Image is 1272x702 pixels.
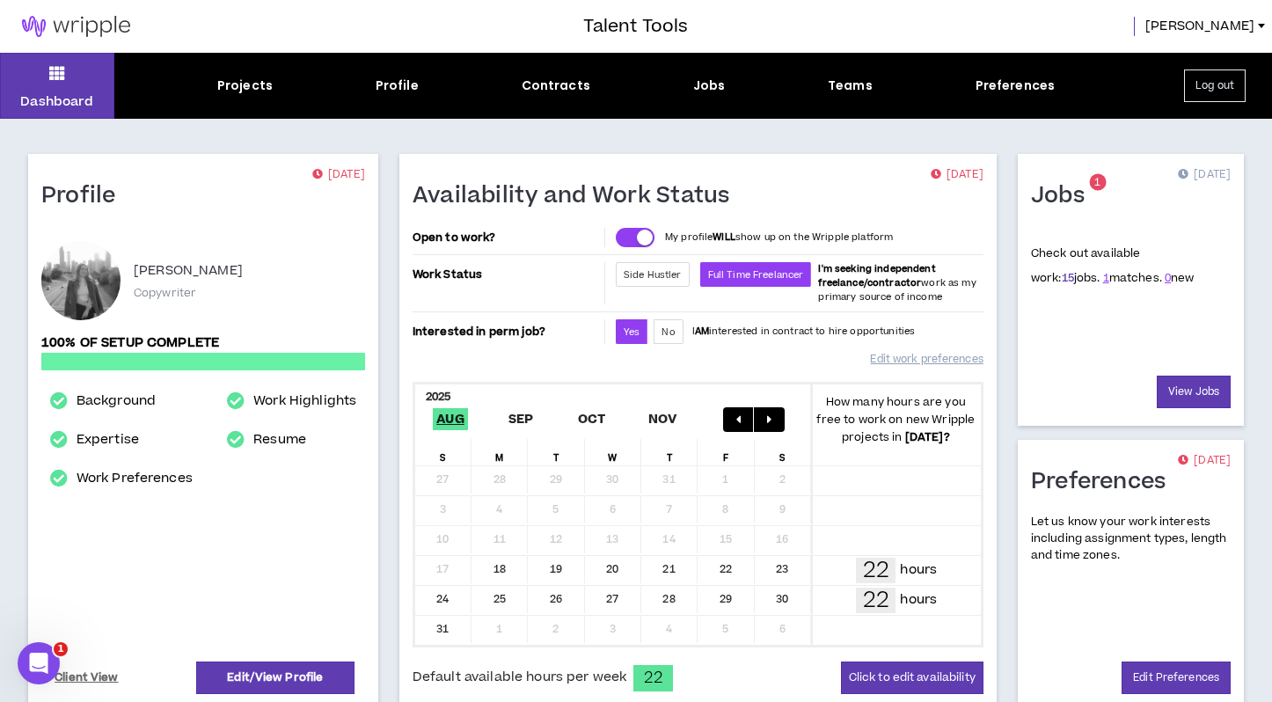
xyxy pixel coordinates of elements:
[1145,17,1254,36] span: [PERSON_NAME]
[811,393,981,446] p: How many hours are you free to work on new Wripple projects in
[695,325,709,338] strong: AM
[905,429,950,445] b: [DATE] ?
[1184,69,1246,102] button: Log out
[18,642,60,684] iframe: Intercom live chat
[1031,182,1098,210] h1: Jobs
[217,77,273,95] div: Projects
[1062,270,1074,286] a: 15
[41,333,365,353] p: 100% of setup complete
[976,77,1056,95] div: Preferences
[522,77,590,95] div: Contracts
[413,230,601,245] p: Open to work?
[1062,270,1100,286] span: jobs.
[54,642,68,656] span: 1
[1165,270,1195,286] span: new
[585,439,641,465] div: W
[692,325,916,339] p: I interested in contract to hire opportunities
[413,262,601,287] p: Work Status
[641,439,698,465] div: T
[698,439,754,465] div: F
[20,92,93,111] p: Dashboard
[1094,175,1100,190] span: 1
[376,77,419,95] div: Profile
[253,391,356,412] a: Work Highlights
[665,230,893,245] p: My profile show up on the Wripple platform
[77,391,156,412] a: Background
[624,325,640,339] span: Yes
[253,429,306,450] a: Resume
[52,662,121,693] a: Client View
[931,166,983,184] p: [DATE]
[662,325,675,339] span: No
[413,182,743,210] h1: Availability and Work Status
[583,13,688,40] h3: Talent Tools
[574,408,610,430] span: Oct
[1103,270,1162,286] span: matches.
[1089,174,1106,191] sup: 1
[693,77,726,95] div: Jobs
[426,389,451,405] b: 2025
[77,468,193,489] a: Work Preferences
[528,439,584,465] div: T
[645,408,681,430] span: Nov
[134,285,196,301] p: Copywriter
[41,182,129,210] h1: Profile
[472,439,528,465] div: M
[870,344,983,375] a: Edit work preferences
[196,662,355,694] a: Edit/View Profile
[1031,245,1195,286] p: Check out available work:
[1165,270,1171,286] a: 0
[1178,166,1231,184] p: [DATE]
[134,260,243,282] p: [PERSON_NAME]
[433,408,468,430] span: Aug
[1103,270,1109,286] a: 1
[41,241,121,320] div: Anabel P.
[413,668,626,687] span: Default available hours per week
[828,77,873,95] div: Teams
[818,262,935,289] b: I'm seeking independent freelance/contractor
[818,262,976,303] span: work as my primary source of income
[624,268,682,282] span: Side Hustler
[1031,514,1231,565] p: Let us know your work interests including assignment types, length and time zones.
[413,319,601,344] p: Interested in perm job?
[755,439,811,465] div: S
[900,560,937,580] p: hours
[841,662,983,694] button: Click to edit availability
[77,429,139,450] a: Expertise
[415,439,472,465] div: S
[505,408,537,430] span: Sep
[1178,452,1231,470] p: [DATE]
[713,230,735,244] strong: WILL
[312,166,365,184] p: [DATE]
[1157,376,1231,408] a: View Jobs
[1122,662,1231,694] a: Edit Preferences
[900,590,937,610] p: hours
[1031,468,1180,496] h1: Preferences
